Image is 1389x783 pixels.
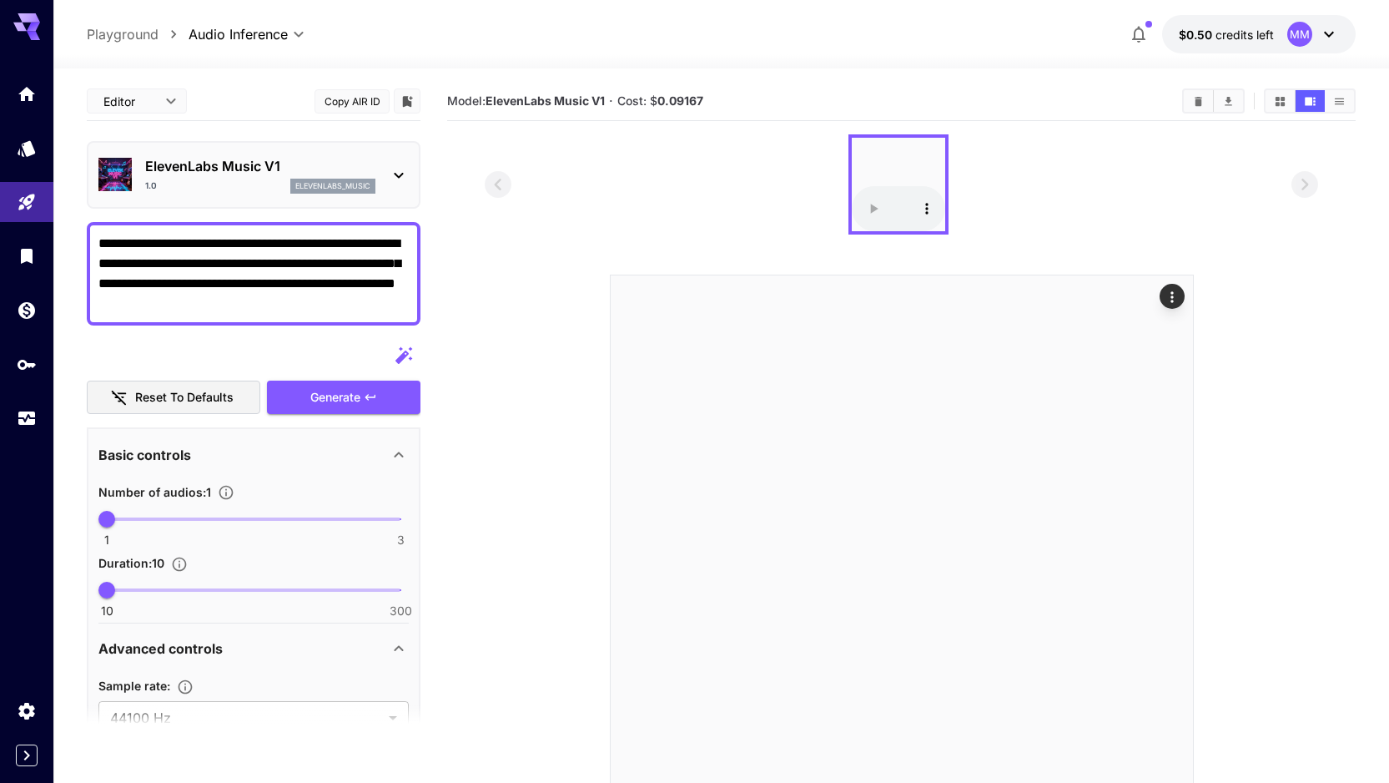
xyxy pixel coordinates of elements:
button: Specify how many audios to generate in a single request. Each audio generation will be charged se... [211,484,241,501]
span: 3 [397,532,405,548]
div: Actions [1160,284,1185,309]
p: 1.0 [145,179,157,192]
p: Advanced controls [98,639,223,659]
b: 0.09167 [657,93,703,108]
span: 300 [390,603,412,619]
p: · [609,91,613,111]
div: Library [17,245,37,266]
a: Playground [87,24,159,44]
span: Number of audios : 1 [98,485,211,499]
button: The sample rate of the generated audio in Hz (samples per second). Higher sample rates capture mo... [170,679,200,695]
span: Model: [447,93,605,108]
div: Show media in grid viewShow media in video viewShow media in list view [1264,88,1356,114]
button: Reset to defaults [87,381,260,415]
span: 1 [104,532,109,548]
div: Settings [17,700,37,721]
button: Show media in grid view [1266,90,1295,112]
p: Basic controls [98,445,191,465]
div: Advanced controls [98,629,409,669]
span: Sample rate : [98,679,170,693]
div: ElevenLabs Music V11.0elevenlabs_music [98,149,409,200]
span: Editor [103,93,155,110]
button: Download All [1214,90,1243,112]
div: API Keys [17,354,37,375]
button: Specify the duration of each audio in seconds. [164,556,194,573]
div: Models [17,138,37,159]
span: Generate [310,387,360,408]
span: $0.50 [1179,28,1215,42]
span: Duration : 10 [98,556,164,570]
div: $0.4954 [1179,26,1274,43]
nav: breadcrumb [87,24,189,44]
div: Clear AllDownload All [1182,88,1245,114]
button: $0.4954MM [1162,15,1356,53]
div: Wallet [17,300,37,321]
span: credits left [1215,28,1274,42]
button: Add to library [400,91,415,111]
button: Clear All [1184,90,1213,112]
button: Show media in list view [1325,90,1354,112]
p: ElevenLabs Music V1 [145,156,375,176]
div: Usage [17,408,37,429]
div: Playground [17,192,37,213]
button: Show media in video view [1296,90,1325,112]
span: Audio Inference [189,24,288,44]
b: ElevenLabs Music V1 [486,93,605,108]
span: Cost: $ [617,93,703,108]
button: Generate [267,381,420,415]
div: Home [17,83,37,104]
div: Basic controls [98,435,409,475]
button: Expand sidebar [16,745,38,766]
div: MM [1287,22,1312,47]
span: 10 [101,603,113,619]
button: Copy AIR ID [315,89,390,114]
p: elevenlabs_music [295,180,370,192]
